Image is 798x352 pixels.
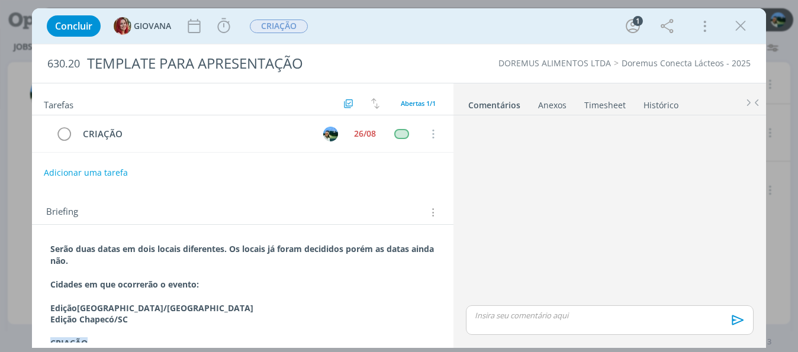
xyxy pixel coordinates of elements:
[498,57,611,69] a: DOREMUS ALIMENTOS LTDA
[47,57,80,70] span: 630.20
[78,127,312,141] div: CRIAÇÃO
[468,94,521,111] a: Comentários
[50,243,436,266] strong: Serão duas datas em dois locais diferentes. Os locais já foram decididos porém as datas ainda não.
[134,22,171,30] span: GIOVANA
[44,96,73,111] span: Tarefas
[50,279,199,290] strong: Cidades em que ocorrerão o evento:
[643,94,679,111] a: Histórico
[250,20,308,33] span: CRIAÇÃO
[32,8,766,348] div: dialog
[77,302,253,314] strong: [GEOGRAPHIC_DATA]/[GEOGRAPHIC_DATA]
[401,99,436,108] span: Abertas 1/1
[622,57,751,69] a: Doremus Conecta Lácteos - 2025
[50,314,128,325] strong: Edição Chapecó/SC
[321,125,339,143] button: V
[323,127,338,141] img: V
[50,337,88,348] strong: CRIAÇÃO
[114,17,131,35] img: G
[55,21,92,31] span: Concluir
[46,205,78,220] span: Briefing
[249,19,308,34] button: CRIAÇÃO
[623,17,642,35] button: 1
[538,99,567,111] div: Anexos
[584,94,626,111] a: Timesheet
[47,15,101,37] button: Concluir
[50,302,77,314] strong: Edição
[354,130,376,138] div: 26/08
[114,17,171,35] button: GGIOVANA
[633,16,643,26] div: 1
[82,49,453,78] div: TEMPLATE PARA APRESENTAÇÃO
[371,98,379,109] img: arrow-down-up.svg
[43,162,128,183] button: Adicionar uma tarefa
